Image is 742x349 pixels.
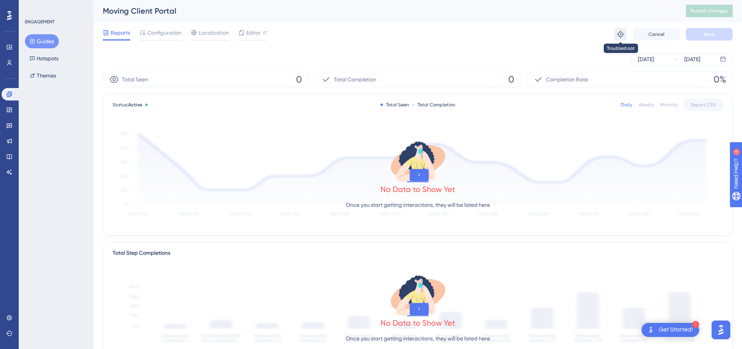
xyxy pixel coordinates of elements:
span: Localization [199,28,229,37]
span: Total Seen [122,75,148,84]
span: Export CSV [691,102,716,108]
span: 0 [296,73,302,86]
div: Total Completion [412,102,455,108]
span: Configuration [147,28,182,37]
img: launcher-image-alternative-text [646,325,656,335]
div: Total Seen [381,102,409,108]
div: Total Step Completions [113,249,170,258]
button: Save [686,28,733,41]
div: ENGAGEMENT [25,19,55,25]
div: Get Started! [659,326,693,334]
button: Export CSV [684,99,723,111]
div: Moving Client Portal [103,5,666,16]
div: Open Get Started! checklist, remaining modules: 1 [642,323,699,337]
span: Need Help? [18,2,49,11]
div: Monthly [660,102,678,108]
span: 0% [714,73,726,86]
span: Active [128,102,142,108]
button: Hotspots [25,51,63,65]
div: 1 [692,321,699,328]
div: Daily [621,102,632,108]
p: Once you start getting interactions, they will be listed here [346,200,490,210]
div: No Data to Show Yet [381,317,455,328]
div: [DATE] [638,55,654,64]
p: Once you start getting interactions, they will be listed here [346,334,490,343]
span: 0 [508,73,514,86]
span: Total Completion [334,75,376,84]
span: Publish Changes [691,8,728,14]
span: Completion Rate [546,75,588,84]
button: Cancel [633,28,680,41]
span: Cancel [649,31,664,37]
button: Themes [25,69,61,83]
span: Reports [111,28,130,37]
span: Save [704,31,715,37]
button: Guides [25,34,59,48]
button: Publish Changes [686,5,733,17]
span: Editor [246,28,261,37]
span: Status: [113,102,142,108]
div: 4 [54,4,56,10]
div: No Data to Show Yet [381,184,455,195]
div: [DATE] [684,55,700,64]
div: Weekly [638,102,654,108]
iframe: UserGuiding AI Assistant Launcher [709,318,733,342]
